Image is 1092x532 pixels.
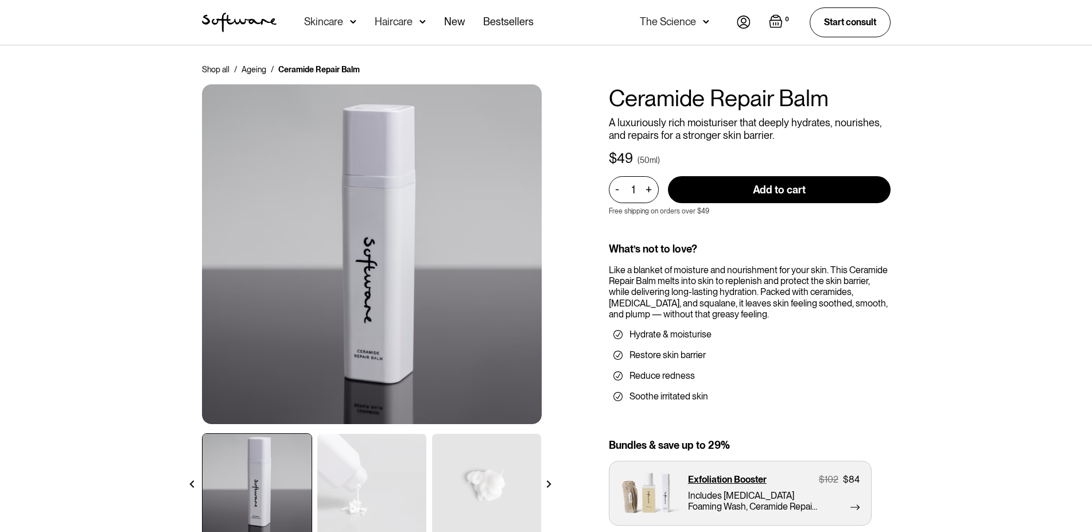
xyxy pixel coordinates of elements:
[304,16,343,28] div: Skincare
[545,480,553,488] img: arrow right
[640,16,696,28] div: The Science
[617,150,633,167] div: 49
[609,243,891,255] div: What’s not to love?
[375,16,413,28] div: Haircare
[825,474,838,485] div: 102
[668,176,891,203] input: Add to cart
[609,150,617,167] div: $
[613,350,886,361] li: Restore skin barrier
[202,13,277,32] a: home
[202,13,277,32] img: Software Logo
[609,439,891,452] div: Bundles & save up to 29%
[703,16,709,28] img: arrow down
[613,370,886,382] li: Reduce redness
[609,117,891,141] p: A luxuriously rich moisturiser that deeply hydrates, nourishes, and repairs for a stronger skin b...
[609,207,709,215] p: Free shipping on orders over $49
[769,14,791,30] a: Open cart
[613,391,886,402] li: Soothe irritated skin
[688,490,818,512] p: Includes [MEDICAL_DATA] Foaming Wash, Ceramide Repair Balm and Cleansing Cloth
[278,64,360,75] div: Ceramide Repair Balm
[609,265,891,320] div: Like a blanket of moisture and nourishment for your skin. This Ceramide Repair Balm melts into sk...
[843,474,849,485] div: $
[188,480,196,488] img: arrow left
[810,7,891,37] a: Start consult
[609,84,891,112] h1: Ceramide Repair Balm
[688,474,767,485] p: Exfoliation Booster
[202,84,542,424] img: Ceramide Moisturiser
[202,64,230,75] a: Shop all
[609,461,872,526] a: Exfoliation Booster$102$84Includes [MEDICAL_DATA] Foaming Wash, Ceramide Repair Balm and Cleansin...
[613,329,886,340] li: Hydrate & moisturise
[271,64,274,75] div: /
[350,16,356,28] img: arrow down
[234,64,237,75] div: /
[638,154,660,166] div: (50ml)
[615,183,623,196] div: -
[419,16,426,28] img: arrow down
[819,474,825,485] div: $
[242,64,266,75] a: Ageing
[783,14,791,25] div: 0
[849,474,860,485] div: 84
[643,183,655,196] div: +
